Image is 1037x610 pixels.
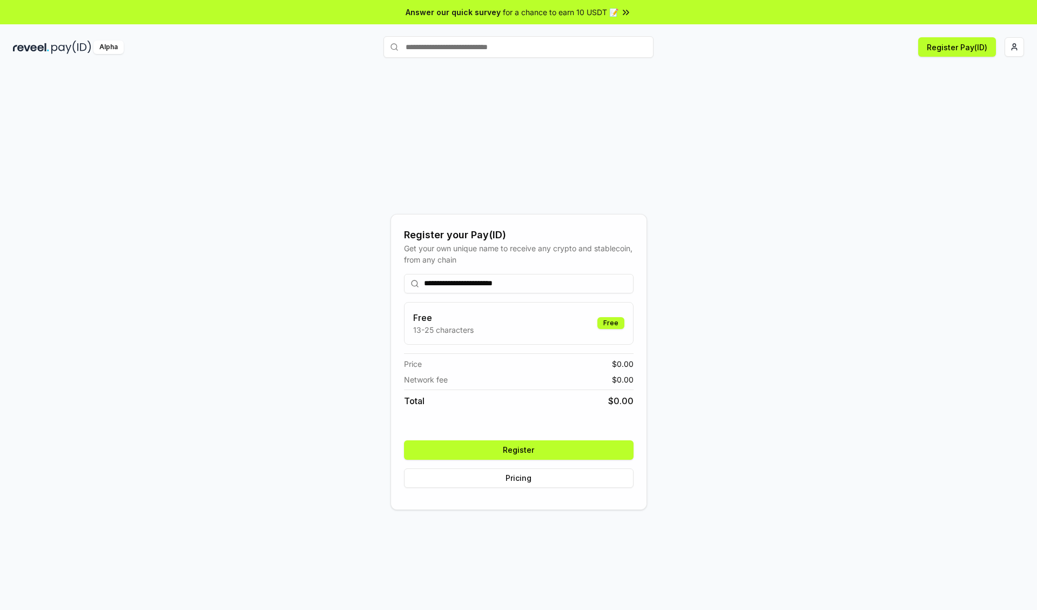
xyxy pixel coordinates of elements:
[51,41,91,54] img: pay_id
[404,468,634,488] button: Pricing
[413,311,474,324] h3: Free
[13,41,49,54] img: reveel_dark
[404,227,634,243] div: Register your Pay(ID)
[612,374,634,385] span: $ 0.00
[413,324,474,336] p: 13-25 characters
[503,6,618,18] span: for a chance to earn 10 USDT 📝
[404,243,634,265] div: Get your own unique name to receive any crypto and stablecoin, from any chain
[404,394,425,407] span: Total
[608,394,634,407] span: $ 0.00
[404,440,634,460] button: Register
[404,374,448,385] span: Network fee
[612,358,634,370] span: $ 0.00
[404,358,422,370] span: Price
[918,37,996,57] button: Register Pay(ID)
[597,317,624,329] div: Free
[93,41,124,54] div: Alpha
[406,6,501,18] span: Answer our quick survey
